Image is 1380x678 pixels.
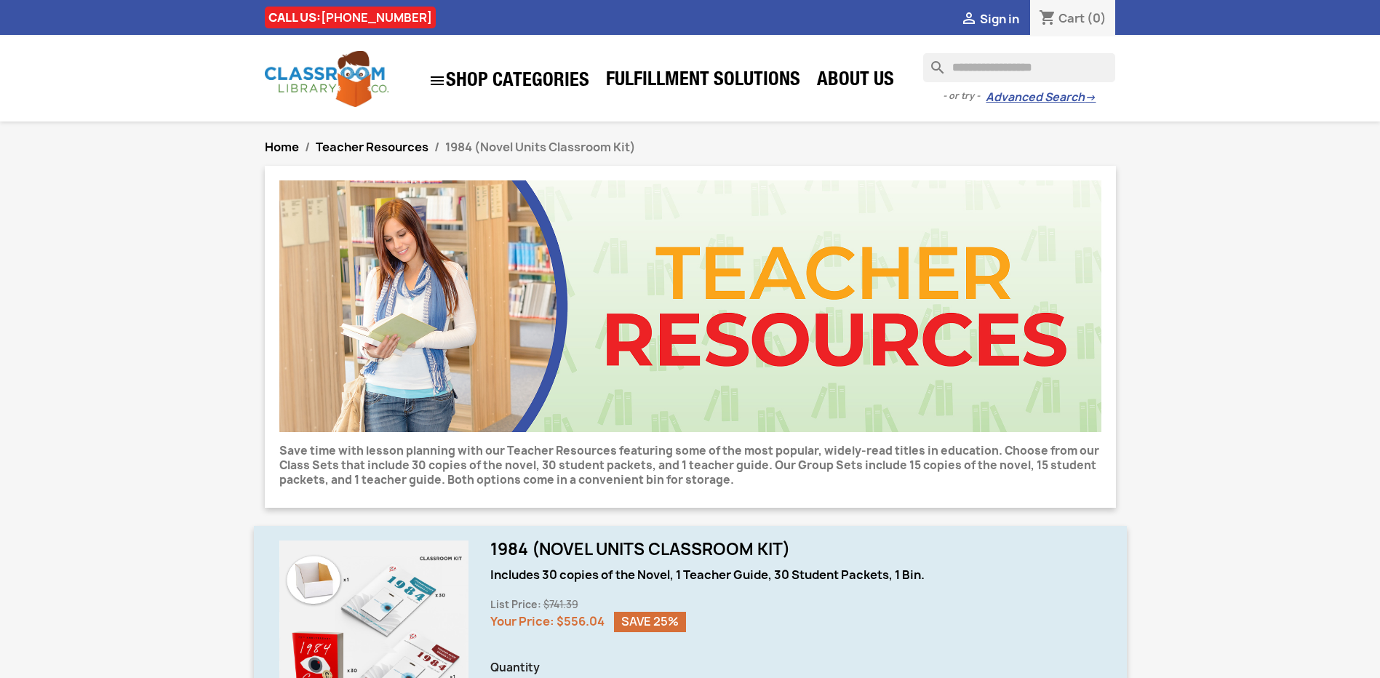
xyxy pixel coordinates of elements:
i: search [923,53,941,71]
a: SHOP CATEGORIES [421,65,597,97]
span: Save 25% [614,612,686,632]
span: → [1085,90,1096,105]
h1: 1984 (Novel Units Classroom Kit) [490,541,1101,558]
i: shopping_cart [1039,10,1056,28]
span: (0) [1087,10,1106,26]
span: Your Price: [490,613,554,629]
input: Search [923,53,1115,82]
a: Home [265,139,299,155]
span: $741.39 [543,598,578,611]
p: Save time with lesson planning with our Teacher Resources featuring some of the most popular, wid... [279,444,1101,487]
img: Classroom Library Company [265,51,388,107]
span: 1984 (Novel Units Classroom Kit) [445,139,636,155]
span: Sign in [980,11,1019,27]
a:  Sign in [960,11,1019,27]
a: Fulfillment Solutions [599,67,807,96]
a: [PHONE_NUMBER] [321,9,432,25]
i:  [960,11,978,28]
div: Includes 30 copies of the Novel, 1 Teacher Guide, 30 Student Packets, 1 Bin. [490,567,1101,582]
a: About Us [810,67,901,96]
span: List Price: [490,598,541,611]
img: CLC_Teacher_Resources.jpg [279,180,1101,432]
span: - or try - [943,89,986,103]
a: Advanced Search→ [986,90,1096,105]
span: $556.04 [557,613,605,629]
i:  [428,72,446,89]
span: Cart [1058,10,1085,26]
span: Quantity [490,661,1101,675]
div: CALL US: [265,7,436,28]
a: Teacher Resources [316,139,428,155]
